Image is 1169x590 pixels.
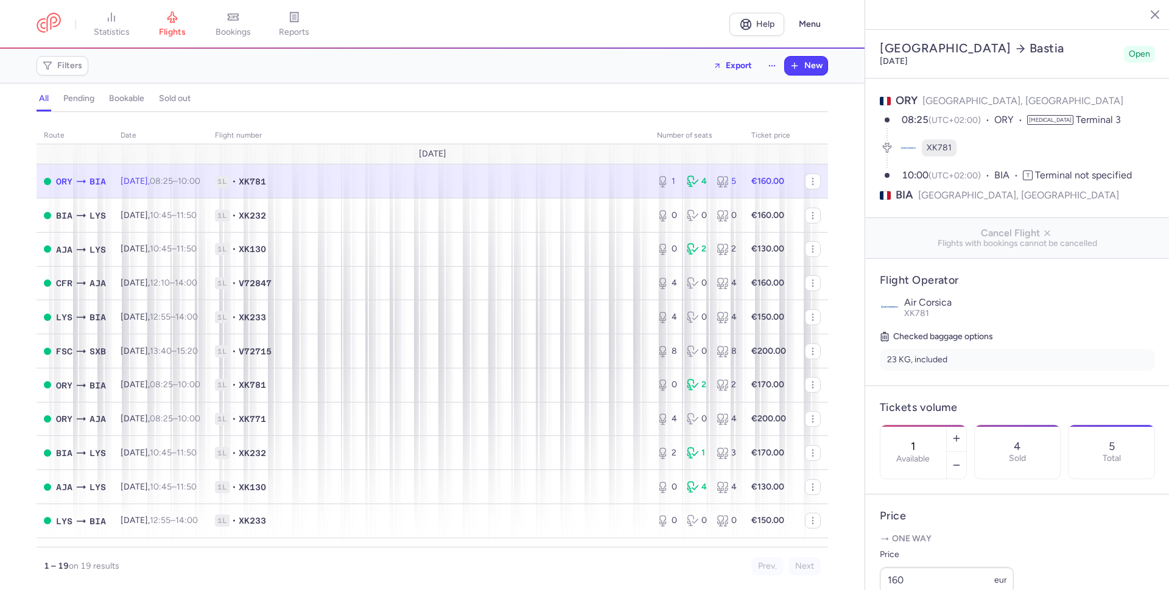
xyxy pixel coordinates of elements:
time: 10:45 [150,210,172,220]
div: 8 [657,345,677,357]
span: AJA [56,243,72,256]
span: – [150,448,197,458]
p: Total [1103,454,1121,463]
a: reports [264,11,325,38]
time: 14:00 [175,515,198,525]
th: route [37,127,113,145]
th: Flight number [208,127,650,145]
span: BIA [90,514,106,528]
div: 0 [657,209,677,222]
time: 14:00 [175,312,198,322]
div: 2 [717,243,737,255]
span: • [232,481,236,493]
span: bookings [216,27,251,38]
div: 0 [717,209,737,222]
span: XK771 [239,413,266,425]
span: New [804,61,823,71]
time: [DATE] [880,56,908,66]
div: 0 [657,379,677,391]
span: Open [1129,48,1150,60]
span: Export [726,61,752,70]
span: • [232,209,236,222]
span: [MEDICAL_DATA] [1027,115,1073,125]
span: [DATE], [121,244,197,254]
div: 1 [657,175,677,188]
span: 1L [215,311,230,323]
button: Export [705,56,760,76]
time: 12:10 [150,278,170,288]
span: – [150,413,200,424]
span: reports [279,27,309,38]
time: 08:25 [150,413,173,424]
div: 4 [717,277,737,289]
time: 10:00 [178,176,200,186]
th: Ticket price [744,127,798,145]
span: – [150,515,198,525]
li: 23 KG, included [880,349,1155,371]
span: 1L [215,379,230,391]
span: [DATE], [121,210,197,220]
div: 0 [687,514,707,527]
span: 1L [215,345,230,357]
span: ORY [896,94,918,107]
span: Cancel Flight [875,228,1160,239]
span: BIA [90,175,106,188]
strong: €170.00 [751,379,784,390]
span: Flights with bookings cannot be cancelled [875,239,1160,248]
span: Terminal 3 [1076,114,1121,125]
span: – [150,346,198,356]
time: 08:25 [150,379,173,390]
span: [DATE], [121,413,200,424]
p: One way [880,533,1155,545]
p: Sold [1009,454,1026,463]
img: Air Corsica logo [880,297,899,317]
a: statistics [81,11,142,38]
div: 0 [657,514,677,527]
span: 1L [215,175,230,188]
strong: €160.00 [751,210,784,220]
button: Prev. [751,557,784,575]
time: 11:50 [177,448,197,458]
div: 4 [657,311,677,323]
div: 4 [717,413,737,425]
time: 08:25 [902,114,929,125]
div: 0 [687,209,707,222]
div: 3 [717,447,737,459]
a: Help [729,13,784,36]
span: LYS [56,311,72,324]
div: 2 [657,447,677,459]
span: XK781 [927,142,952,154]
figure: XK airline logo [900,139,917,156]
a: flights [142,11,203,38]
time: 10:00 [902,169,929,181]
span: AJA [90,276,106,290]
span: – [150,482,197,492]
div: 4 [657,277,677,289]
span: • [232,243,236,255]
span: • [232,311,236,323]
div: 0 [687,413,707,425]
span: [DATE], [121,448,197,458]
div: 0 [687,345,707,357]
span: 1L [215,277,230,289]
h4: Tickets volume [880,401,1155,415]
span: T [1023,170,1033,180]
span: LYS [56,514,72,528]
h4: pending [63,93,94,104]
span: – [150,176,200,186]
span: • [232,175,236,188]
strong: €200.00 [751,413,786,424]
span: – [150,244,197,254]
h4: all [39,93,49,104]
div: 4 [687,175,707,188]
strong: €130.00 [751,244,784,254]
span: • [232,413,236,425]
button: Filters [37,57,88,75]
span: XK781 [239,175,266,188]
h2: [GEOGRAPHIC_DATA] Bastia [880,41,1119,56]
span: Terminal not specified [1035,169,1132,181]
span: BIA [56,446,72,460]
div: 8 [717,345,737,357]
span: Help [756,19,774,29]
span: ORY [56,412,72,426]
